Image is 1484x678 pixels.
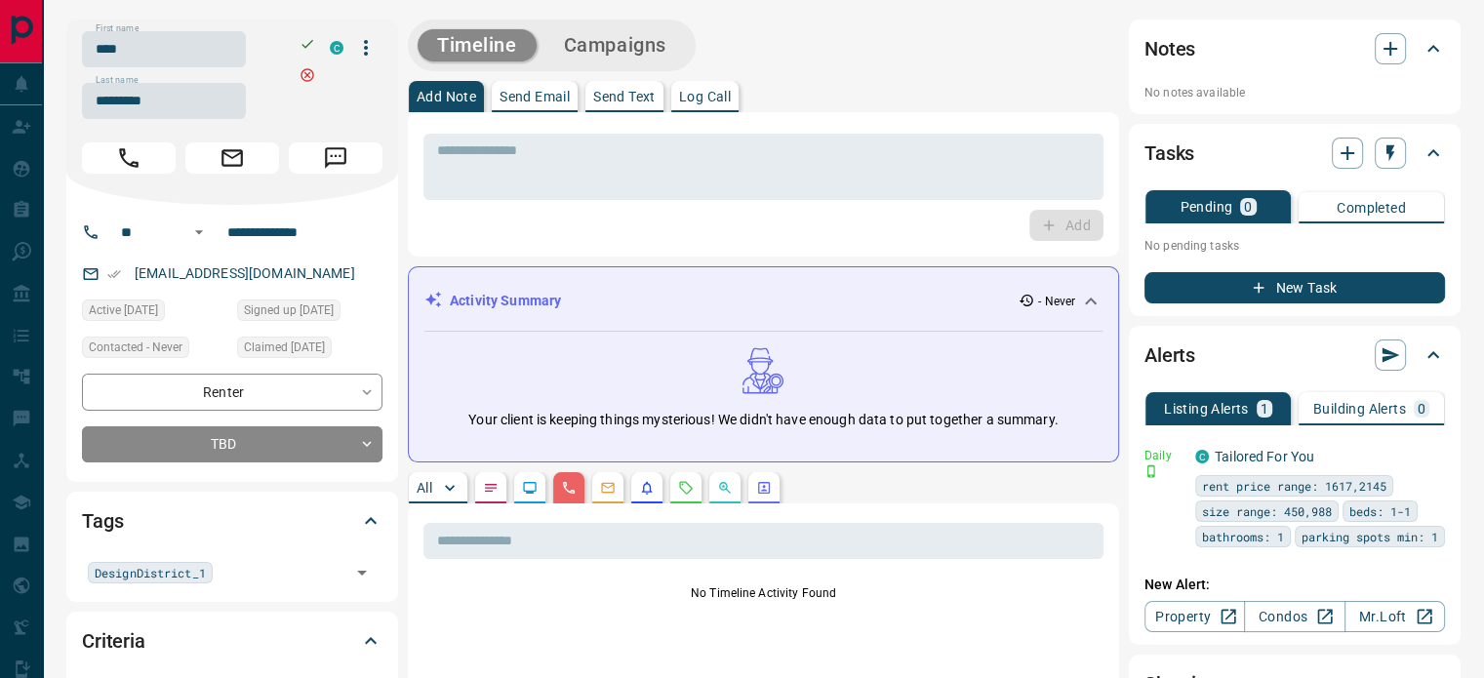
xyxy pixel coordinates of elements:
p: Activity Summary [450,291,561,311]
p: Listing Alerts [1164,402,1249,416]
h2: Notes [1144,33,1195,64]
button: Open [187,220,211,244]
span: Signed up [DATE] [244,300,334,320]
span: parking spots min: 1 [1302,527,1438,546]
div: Criteria [82,618,382,664]
p: Daily [1144,447,1183,464]
span: bathrooms: 1 [1202,527,1284,546]
div: condos.ca [1195,450,1209,463]
a: Tailored For You [1215,449,1314,464]
span: Call [82,142,176,174]
div: condos.ca [330,41,343,55]
h2: Criteria [82,625,145,657]
a: Condos [1244,601,1344,632]
span: Active [DATE] [89,300,158,320]
button: New Task [1144,272,1445,303]
h2: Tags [82,505,123,537]
svg: Lead Browsing Activity [522,480,538,496]
svg: Push Notification Only [1144,464,1158,478]
p: 0 [1418,402,1425,416]
p: Log Call [679,90,731,103]
button: Open [348,559,376,586]
svg: Calls [561,480,577,496]
div: Activity Summary- Never [424,283,1103,319]
span: beds: 1-1 [1349,501,1411,521]
svg: Emails [600,480,616,496]
button: Campaigns [544,29,686,61]
p: Building Alerts [1313,402,1406,416]
div: TBD [82,426,382,462]
p: New Alert: [1144,575,1445,595]
span: size range: 450,988 [1202,501,1332,521]
span: DesignDistrict_1 [95,563,206,582]
p: Pending [1180,200,1232,214]
svg: Agent Actions [756,480,772,496]
p: No notes available [1144,84,1445,101]
svg: Requests [678,480,694,496]
label: Last name [96,74,139,87]
div: Thu Aug 12 2021 [237,299,382,327]
h2: Alerts [1144,339,1195,371]
div: Thu Aug 12 2021 [237,337,382,364]
p: Your client is keeping things mysterious! We didn't have enough data to put together a summary. [468,410,1058,430]
div: Tasks [1144,130,1445,177]
div: Tags [82,498,382,544]
p: - Never [1038,293,1075,310]
svg: Email Verified [107,267,121,281]
p: Completed [1337,201,1406,215]
span: rent price range: 1617,2145 [1202,476,1386,496]
p: Send Text [593,90,656,103]
div: Alerts [1144,332,1445,379]
div: Thu Aug 12 2021 [82,299,227,327]
p: All [417,481,432,495]
div: Renter [82,374,382,410]
label: First name [96,22,139,35]
button: Timeline [418,29,537,61]
svg: Opportunities [717,480,733,496]
span: Claimed [DATE] [244,338,325,357]
a: Property [1144,601,1245,632]
p: No Timeline Activity Found [423,584,1103,602]
span: Contacted - Never [89,338,182,357]
p: Send Email [500,90,570,103]
svg: Listing Alerts [639,480,655,496]
span: Email [185,142,279,174]
p: Add Note [417,90,476,103]
p: 0 [1244,200,1252,214]
a: [EMAIL_ADDRESS][DOMAIN_NAME] [135,265,355,281]
p: 1 [1261,402,1268,416]
svg: Notes [483,480,499,496]
h2: Tasks [1144,138,1194,169]
a: Mr.Loft [1344,601,1445,632]
span: Message [289,142,382,174]
div: Notes [1144,25,1445,72]
p: No pending tasks [1144,231,1445,260]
